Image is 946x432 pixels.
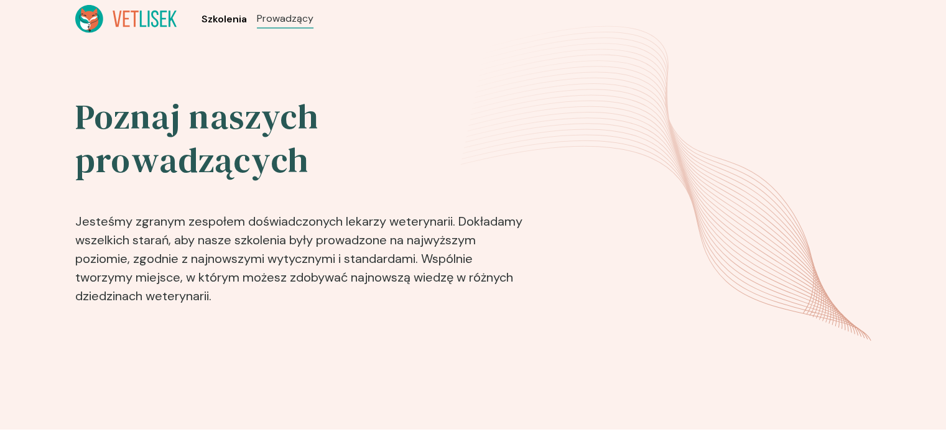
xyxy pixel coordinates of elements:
h2: Poznaj naszych prowadzących [75,95,529,182]
p: Jesteśmy zgranym zespołem doświadczonych lekarzy weterynarii. Dokładamy wszelkich starań, aby nas... [75,192,529,310]
a: Szkolenia [202,12,247,27]
a: Prowadzący [257,11,313,26]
